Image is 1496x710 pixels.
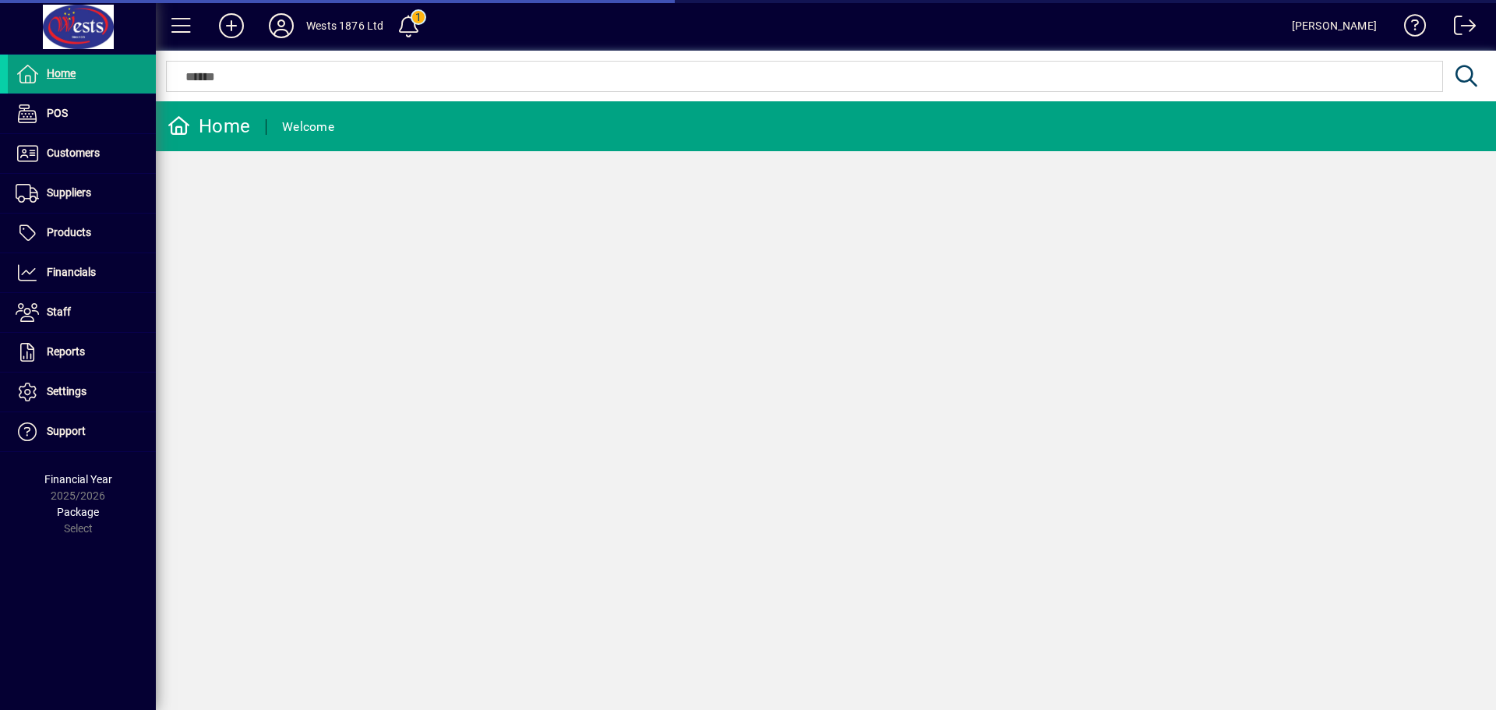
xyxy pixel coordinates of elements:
button: Add [206,12,256,40]
a: Settings [8,373,156,412]
span: Settings [47,385,86,397]
a: Customers [8,134,156,173]
span: Financial Year [44,473,112,486]
button: Profile [256,12,306,40]
span: Home [47,67,76,79]
div: Welcome [282,115,334,140]
a: Suppliers [8,174,156,213]
span: Staff [47,306,71,318]
a: Reports [8,333,156,372]
a: Knowledge Base [1392,3,1427,54]
a: Logout [1442,3,1477,54]
span: Support [47,425,86,437]
span: POS [47,107,68,119]
div: Wests 1876 Ltd [306,13,383,38]
div: Home [168,114,250,139]
span: Package [57,506,99,518]
span: Customers [47,147,100,159]
span: Products [47,226,91,238]
div: [PERSON_NAME] [1292,13,1377,38]
a: POS [8,94,156,133]
a: Financials [8,253,156,292]
a: Staff [8,293,156,332]
span: Financials [47,266,96,278]
span: Reports [47,345,85,358]
a: Products [8,214,156,253]
span: Suppliers [47,186,91,199]
a: Support [8,412,156,451]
